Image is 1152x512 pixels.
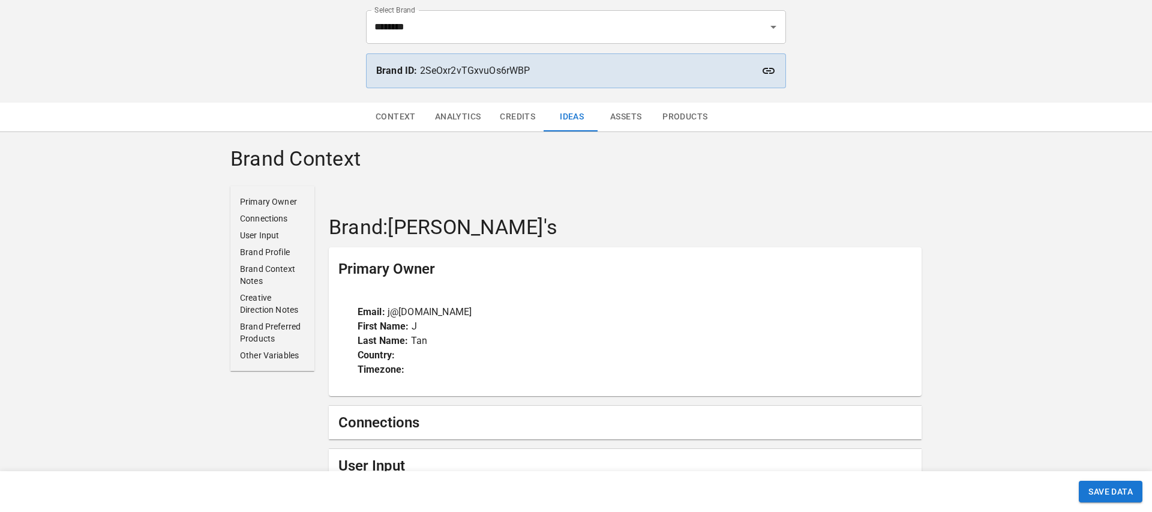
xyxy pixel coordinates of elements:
p: Brand Profile [240,246,305,258]
p: Brand Context Notes [240,263,305,287]
h5: Primary Owner [338,259,435,279]
label: Select Brand [374,5,415,15]
h5: User Input [338,456,405,475]
div: Primary Owner [329,247,922,291]
strong: Last Name: [358,335,409,346]
strong: Timezone: [358,364,404,375]
h5: Connections [338,413,419,432]
strong: Country: [358,349,395,361]
p: Other Variables [240,349,305,361]
div: Connections [329,406,922,439]
button: Ideas [545,103,599,131]
button: Context [366,103,425,131]
p: Brand Preferred Products [240,321,305,345]
p: Primary Owner [240,196,305,208]
p: User Input [240,229,305,241]
p: Creative Direction Notes [240,292,305,316]
button: SAVE DATA [1079,481,1142,503]
button: Open [765,19,782,35]
h4: Brand Context [230,146,922,172]
h4: Brand: [PERSON_NAME]'s [329,215,922,240]
button: Assets [599,103,653,131]
p: 2SeOxr2vTGxvuOs6rWBP [376,64,776,78]
button: Products [653,103,717,131]
strong: Email: [358,306,385,318]
p: j@[DOMAIN_NAME] [358,305,893,319]
p: Connections [240,212,305,224]
button: Credits [490,103,545,131]
strong: First Name: [358,321,409,332]
div: User Input [329,449,922,483]
p: J [358,319,893,334]
button: Analytics [425,103,491,131]
strong: Brand ID: [376,65,417,76]
p: Tan [358,334,893,348]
